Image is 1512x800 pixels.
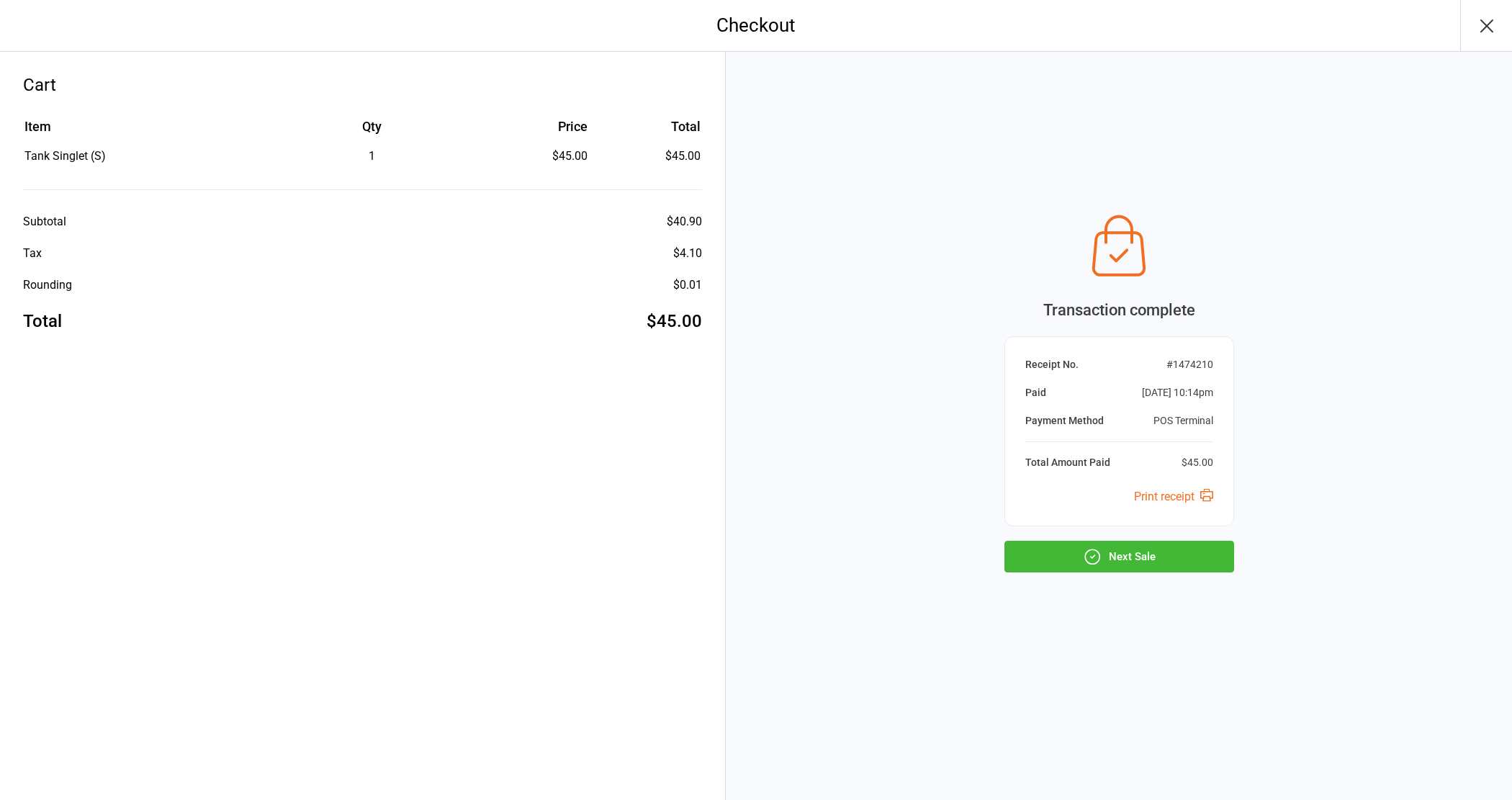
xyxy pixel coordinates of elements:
[273,148,470,165] div: 1
[1025,413,1104,428] div: Payment Method
[647,308,702,334] div: $45.00
[1004,541,1234,572] button: Next Sale
[23,245,42,262] div: Tax
[667,213,702,230] div: $40.90
[24,117,271,146] th: Item
[673,245,702,262] div: $4.10
[23,72,702,98] div: Cart
[673,277,702,294] div: $0.01
[1025,357,1079,372] div: Receipt No.
[472,148,588,165] div: $45.00
[24,149,106,163] span: Tank Singlet (S)
[273,117,470,146] th: Qty
[1153,413,1213,428] div: POS Terminal
[23,308,62,334] div: Total
[23,277,72,294] div: Rounding
[1134,490,1213,503] a: Print receipt
[593,117,701,146] th: Total
[1025,455,1110,470] div: Total Amount Paid
[1004,298,1234,322] div: Transaction complete
[1025,385,1046,400] div: Paid
[1182,455,1213,470] div: $45.00
[1142,385,1213,400] div: [DATE] 10:14pm
[472,117,588,136] div: Price
[23,213,66,230] div: Subtotal
[593,148,701,165] td: $45.00
[1166,357,1213,372] div: # 1474210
